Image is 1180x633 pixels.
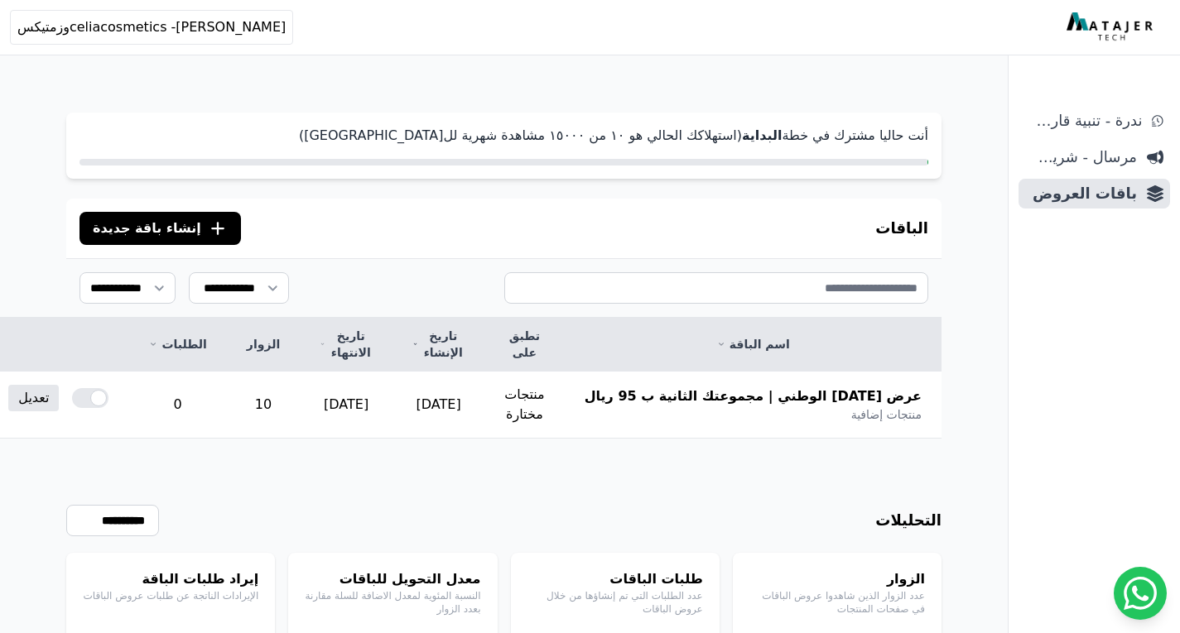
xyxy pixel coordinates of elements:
[527,589,703,616] p: عدد الطلبات التي تم إنشاؤها من خلال عروض الباقات
[1025,182,1137,205] span: باقات العروض
[749,569,925,589] h4: الزوار
[412,328,465,361] a: تاريخ الإنشاء
[83,569,258,589] h4: إيراد طلبات الباقة
[79,212,241,245] button: إنشاء باقة جديدة
[484,372,565,439] td: منتجات مختارة
[393,372,484,439] td: [DATE]
[227,318,300,372] th: الزوار
[10,10,293,45] button: celiacosmetics -[PERSON_NAME]وزمتيكس
[875,509,942,532] h3: التحليلات
[585,386,922,406] span: عرض [DATE] الوطني | مجموعتك الثانية ب 95 ريال
[320,328,373,361] a: تاريخ الانتهاء
[585,336,922,352] a: اسم الباقة
[305,589,480,616] p: النسبة المئوية لمعدل الاضافة للسلة مقارنة بعدد الزوار
[1067,12,1157,42] img: MatajerTech Logo
[148,336,206,352] a: الطلبات
[227,372,300,439] td: 10
[749,589,925,616] p: عدد الزوار الذين شاهدوا عروض الباقات في صفحات المنتجات
[742,127,782,143] strong: البداية
[300,372,393,439] td: [DATE]
[17,17,286,37] span: celiacosmetics -[PERSON_NAME]وزمتيكس
[484,318,565,372] th: تطبق على
[1025,109,1142,132] span: ندرة - تنبية قارب علي النفاذ
[875,217,928,240] h3: الباقات
[83,589,258,602] p: الإيرادات الناتجة عن طلبات عروض الباقات
[128,372,226,439] td: 0
[305,569,480,589] h4: معدل التحويل للباقات
[1025,146,1137,169] span: مرسال - شريط دعاية
[851,406,922,423] span: منتجات إضافية
[8,385,59,411] a: تعديل
[93,218,201,238] span: إنشاء باقة جديدة
[527,569,703,589] h4: طلبات الباقات
[79,126,928,146] p: أنت حاليا مشترك في خطة (استهلاكك الحالي هو ١۰ من ١٥۰۰۰ مشاهدة شهرية لل[GEOGRAPHIC_DATA])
